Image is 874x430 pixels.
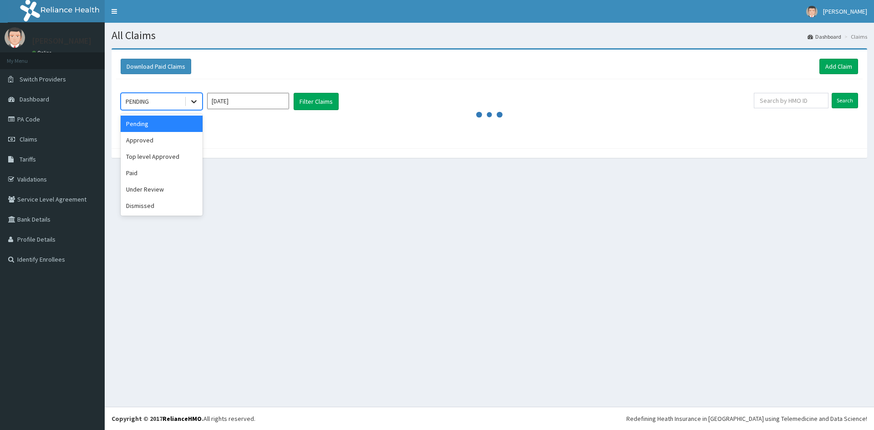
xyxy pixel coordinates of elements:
img: User Image [5,27,25,48]
img: User Image [806,6,818,17]
div: Approved [121,132,203,148]
a: Add Claim [819,59,858,74]
input: Search [832,93,858,108]
button: Download Paid Claims [121,59,191,74]
a: RelianceHMO [163,415,202,423]
p: [PERSON_NAME] [32,37,91,45]
h1: All Claims [112,30,867,41]
div: Under Review [121,181,203,197]
span: Tariffs [20,155,36,163]
a: Dashboard [808,33,841,40]
svg: audio-loading [476,101,503,128]
div: PENDING [126,97,149,106]
button: Filter Claims [294,93,339,110]
span: Claims [20,135,37,143]
span: [PERSON_NAME] [823,7,867,15]
div: Pending [121,116,203,132]
strong: Copyright © 2017 . [112,415,203,423]
footer: All rights reserved. [105,407,874,430]
div: Dismissed [121,197,203,214]
span: Dashboard [20,95,49,103]
input: Select Month and Year [207,93,289,109]
input: Search by HMO ID [754,93,828,108]
div: Paid [121,165,203,181]
div: Top level Approved [121,148,203,165]
div: Redefining Heath Insurance in [GEOGRAPHIC_DATA] using Telemedicine and Data Science! [626,414,867,423]
span: Switch Providers [20,75,66,83]
li: Claims [842,33,867,40]
a: Online [32,50,54,56]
